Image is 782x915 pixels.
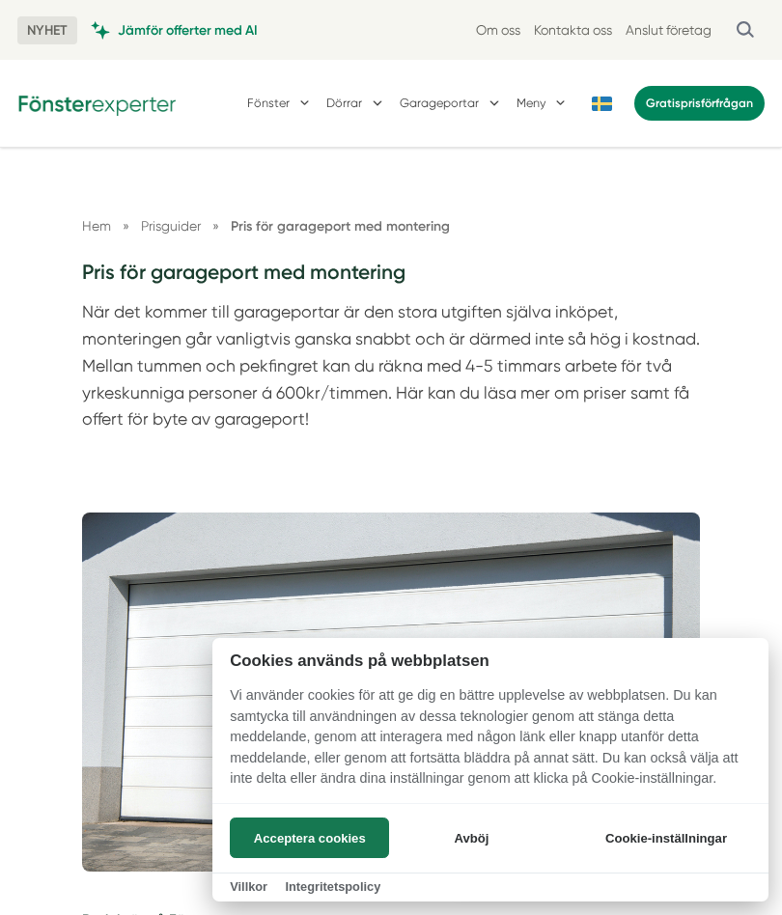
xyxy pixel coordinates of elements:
[212,685,768,803] p: Vi använder cookies för att ge dig en bättre upplevelse av webbplatsen. Du kan samtycka till anvä...
[395,818,549,858] button: Avböj
[285,879,380,894] a: Integritetspolicy
[581,818,750,858] button: Cookie-inställningar
[230,818,389,858] button: Acceptera cookies
[212,652,768,670] h2: Cookies används på webbplatsen
[230,879,267,894] a: Villkor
